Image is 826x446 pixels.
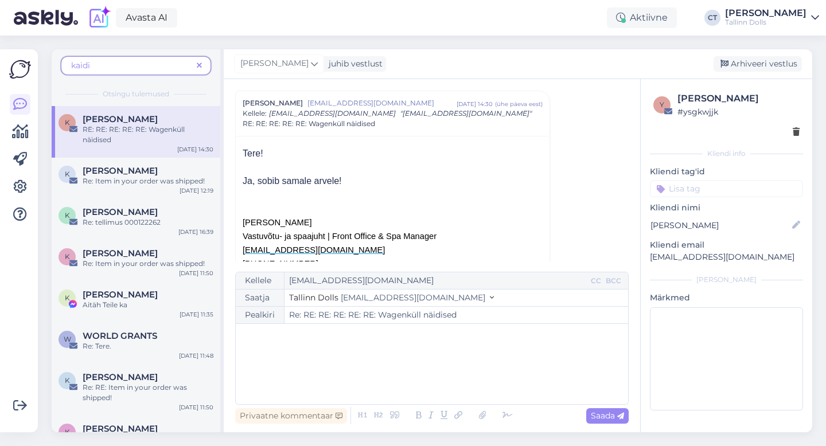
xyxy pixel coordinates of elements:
span: Kellele : [243,109,267,118]
span: Kaidi Nukk [83,248,158,259]
span: Kaidi Mägi [83,424,158,434]
input: Recepient... [285,272,589,289]
span: Saada [591,410,624,421]
span: y [660,100,664,109]
div: [DATE] 11:35 [180,310,213,319]
div: RE: RE: RE: RE: RE: Wagenküll näidised [83,124,213,145]
div: Arhiveeri vestlus [714,56,802,72]
div: Aktiivne [607,7,677,28]
span: Vastuvõtu- ja spaajuht | Front Office & Spa Manager [243,232,437,241]
div: Re: Tere. [83,341,213,351]
span: [PERSON_NAME] [240,57,309,70]
div: [DATE] 11:50 [179,403,213,412]
span: [EMAIL_ADDRESS][DOMAIN_NAME] [307,98,457,108]
span: K [65,252,70,261]
p: Kliendi tag'id [650,166,803,178]
span: Kaidi Amboja [83,372,158,382]
div: # ysgkwjjk [677,105,800,118]
div: Saatja [236,289,285,306]
div: [DATE] 11:50 [179,269,213,277]
div: Pealkiri [236,307,285,323]
span: Otsingu tulemused [103,89,169,99]
p: Kliendi nimi [650,202,803,214]
a: Avasta AI [116,8,177,28]
span: Tere! [243,148,263,158]
input: Lisa tag [650,180,803,197]
span: K [65,428,70,436]
div: [DATE] 11:48 [179,351,213,360]
div: [DATE] 14:30 [457,100,493,108]
div: [PERSON_NAME] [725,9,806,18]
span: K [65,211,70,220]
a: [PERSON_NAME]Tallinn Dolls [725,9,819,27]
span: kaidi [71,60,90,71]
span: Kaidi Jesse [83,207,158,217]
div: Re: Item in your order was shipped! [83,259,213,269]
div: [DATE] 16:39 [178,228,213,236]
p: [EMAIL_ADDRESS][DOMAIN_NAME] [650,251,803,263]
span: K [65,376,70,385]
span: Kaidi Tamm [83,166,158,176]
input: Write subject here... [285,307,628,323]
div: Kliendi info [650,148,803,159]
span: [EMAIL_ADDRESS][DOMAIN_NAME] [269,109,396,118]
div: Re: tellimus 000122262 [83,217,213,228]
span: K [65,118,70,127]
div: Re: Item in your order was shipped! [83,176,213,186]
div: [PERSON_NAME] [650,275,803,285]
a: [EMAIL_ADDRESS][DOMAIN_NAME] [243,245,385,255]
span: Tallinn Dolls [289,292,338,303]
p: Märkmed [650,292,803,304]
div: Privaatne kommentaar [235,408,347,424]
div: [DATE] 14:30 [177,145,213,154]
span: RE: RE: RE: RE: RE: Wagenküll näidised [243,119,375,129]
span: W [64,335,71,343]
div: Kellele [236,272,285,289]
p: Kliendi email [650,239,803,251]
span: Ja, sobib samale arvele! [243,176,342,186]
div: Tallinn Dolls [725,18,806,27]
div: [PERSON_NAME] [677,92,800,105]
span: [PERSON_NAME] [243,98,303,108]
span: [PHONE_NUMBER] [243,259,318,268]
span: [PERSON_NAME] [243,218,312,227]
div: CC [589,276,603,286]
img: Askly Logo [9,58,31,80]
span: K [65,294,70,302]
div: juhib vestlust [324,58,383,70]
span: K [65,170,70,178]
span: WORLD GRANTS [83,331,157,341]
div: ( ühe päeva eest ) [495,100,543,108]
span: [EMAIL_ADDRESS][DOMAIN_NAME] [341,292,485,303]
div: Aitäh Teile ka [83,300,213,310]
div: Re: RE: Item in your order was shipped! [83,382,213,403]
div: [DATE] 12:19 [180,186,213,195]
span: Kaidi Vengerfeldt [83,289,158,300]
span: Kaidi Tõnisson [83,114,158,124]
div: CT [704,10,720,26]
input: Lisa nimi [650,219,790,232]
button: Tallinn Dolls [EMAIL_ADDRESS][DOMAIN_NAME] [289,292,494,304]
div: BCC [603,276,624,286]
span: "[EMAIL_ADDRESS][DOMAIN_NAME]" [400,109,532,118]
img: explore-ai [87,6,111,30]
